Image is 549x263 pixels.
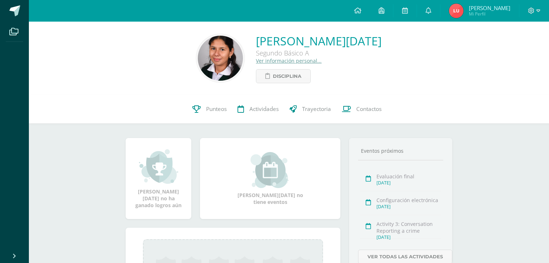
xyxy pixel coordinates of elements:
[376,173,441,180] div: Evaluación final
[249,105,279,113] span: Actividades
[302,105,331,113] span: Trayectoria
[273,70,301,83] span: Disciplina
[250,152,290,188] img: event_small.png
[356,105,382,113] span: Contactos
[376,204,441,210] div: [DATE]
[376,234,441,240] div: [DATE]
[358,147,443,154] div: Eventos próximos
[187,95,232,124] a: Punteos
[256,33,382,49] a: [PERSON_NAME][DATE]
[376,197,441,204] div: Configuración electrónica
[198,36,243,81] img: 9e035508df52ff67efbd094e1d373748.png
[256,57,322,64] a: Ver información personal...
[232,95,284,124] a: Actividades
[234,152,306,205] div: [PERSON_NAME][DATE] no tiene eventos
[376,180,441,186] div: [DATE]
[256,69,311,83] a: Disciplina
[336,95,387,124] a: Contactos
[376,220,441,234] div: Activity 3: Conversation Reporting a crime
[256,49,382,57] div: Segundo Básico A
[133,148,184,209] div: [PERSON_NAME][DATE] no ha ganado logros aún
[284,95,336,124] a: Trayectoria
[469,11,510,17] span: Mi Perfil
[449,4,463,18] img: eb5a3562f2482e2b9008b9c7418d037c.png
[206,105,227,113] span: Punteos
[139,148,178,184] img: achievement_small.png
[469,4,510,12] span: [PERSON_NAME]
